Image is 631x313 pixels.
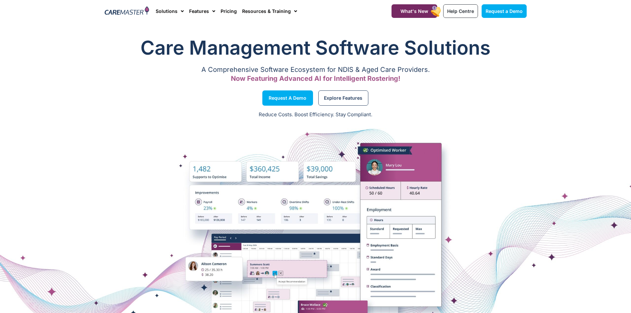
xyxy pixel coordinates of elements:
span: Help Centre [447,8,474,14]
a: Request a Demo [482,4,527,18]
h1: Care Management Software Solutions [105,34,527,61]
a: Explore Features [318,90,368,106]
span: Request a Demo [486,8,523,14]
img: CareMaster Logo [105,6,149,16]
span: What's New [400,8,428,14]
p: Reduce Costs. Boost Efficiency. Stay Compliant. [4,111,627,119]
span: Now Featuring Advanced AI for Intelligent Rostering! [231,75,400,82]
a: What's New [392,4,437,18]
a: Help Centre [443,4,478,18]
span: Request a Demo [269,96,306,100]
span: Explore Features [324,96,362,100]
p: A Comprehensive Software Ecosystem for NDIS & Aged Care Providers. [105,68,527,72]
a: Request a Demo [262,90,313,106]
